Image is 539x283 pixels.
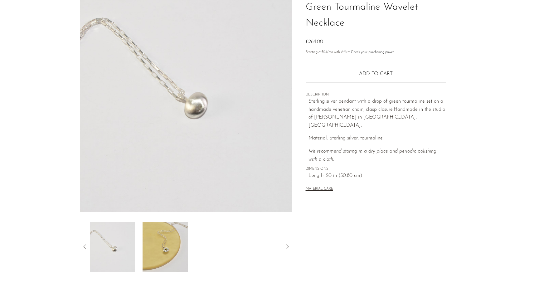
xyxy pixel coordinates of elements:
[306,166,446,172] span: DIMENSIONS
[306,92,446,98] span: DESCRIPTION
[359,71,393,77] span: Add to cart
[322,51,327,54] span: $24
[308,149,436,162] em: We recommend storing in a dry place and periodic polishing with a cloth.
[308,107,445,128] span: andmade in the studio of [PERSON_NAME] in [GEOGRAPHIC_DATA], [GEOGRAPHIC_DATA].
[306,66,446,82] button: Add to cart
[90,222,135,272] img: Green Tourmaline Wavelet Necklace
[143,222,188,272] img: Green Tourmaline Wavelet Necklace
[308,98,446,129] p: Sterling silver pendant with a drop of green tourmaline set on a handmade venetian chain, clasp c...
[308,172,446,180] span: Length: 20 in (50.80 cm)
[306,39,323,44] span: £264.00
[306,50,446,55] p: Starting at /mo with Affirm.
[308,134,446,143] p: Material: Sterling silver, tourmaline.
[306,187,333,192] button: MATERIAL CARE
[351,51,394,54] a: Check your purchasing power - Learn more about Affirm Financing (opens in modal)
